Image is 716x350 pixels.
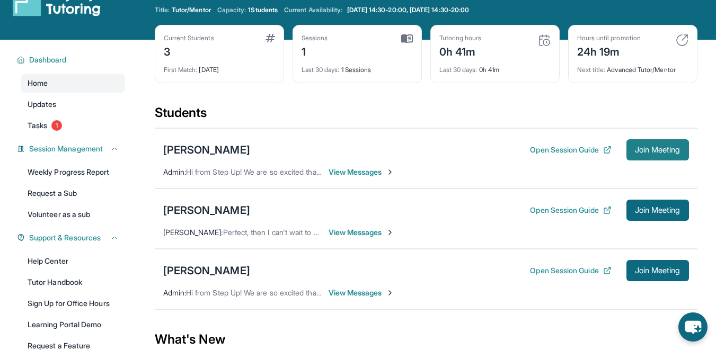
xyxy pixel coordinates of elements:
[284,6,342,14] span: Current Availability:
[635,147,680,153] span: Join Meeting
[439,42,482,59] div: 0h 41m
[635,207,680,213] span: Join Meeting
[302,66,340,74] span: Last 30 days :
[164,59,275,74] div: [DATE]
[386,228,394,237] img: Chevron-Right
[155,104,697,128] div: Students
[25,143,119,154] button: Session Management
[21,95,125,114] a: Updates
[21,116,125,135] a: Tasks1
[172,6,211,14] span: Tutor/Mentor
[302,42,328,59] div: 1
[29,232,101,243] span: Support & Resources
[329,167,395,177] span: View Messages
[347,6,470,14] span: [DATE] 14:30-20:00, [DATE] 14:30-20:00
[386,289,394,297] img: Chevron-Right
[635,267,680,274] span: Join Meeting
[51,120,62,131] span: 1
[28,78,48,88] span: Home
[248,6,278,14] span: 1 Students
[329,227,395,238] span: View Messages
[345,6,472,14] a: [DATE] 14:30-20:00, [DATE] 14:30-20:00
[530,265,611,276] button: Open Session Guide
[302,34,328,42] div: Sessions
[439,59,551,74] div: 0h 41m
[155,6,170,14] span: Title:
[21,252,125,271] a: Help Center
[329,288,395,298] span: View Messages
[29,143,103,154] span: Session Management
[530,205,611,216] button: Open Session Guide
[163,167,186,176] span: Admin :
[21,315,125,334] a: Learning Portal Demo
[164,34,214,42] div: Current Students
[163,228,223,237] span: [PERSON_NAME] :
[626,260,689,281] button: Join Meeting
[678,312,708,342] button: chat-button
[577,59,688,74] div: Advanced Tutor/Mentor
[21,273,125,292] a: Tutor Handbook
[439,34,482,42] div: Tutoring hours
[577,66,606,74] span: Next title :
[626,139,689,160] button: Join Meeting
[577,34,641,42] div: Hours until promotion
[302,59,413,74] div: 1 Sessions
[21,184,125,203] a: Request a Sub
[21,163,125,182] a: Weekly Progress Report
[386,168,394,176] img: Chevron-Right
[163,203,250,218] div: [PERSON_NAME]
[21,74,125,93] a: Home
[530,145,611,155] button: Open Session Guide
[439,66,478,74] span: Last 30 days :
[163,288,186,297] span: Admin :
[223,228,427,237] span: Perfect, then I can't wait to see [PERSON_NAME] [DATE] at 7!
[217,6,246,14] span: Capacity:
[29,55,67,65] span: Dashboard
[28,99,57,110] span: Updates
[21,205,125,224] a: Volunteer as a sub
[676,34,688,47] img: card
[163,142,250,157] div: [PERSON_NAME]
[164,42,214,59] div: 3
[164,66,198,74] span: First Match :
[266,34,275,42] img: card
[25,232,119,243] button: Support & Resources
[28,120,47,131] span: Tasks
[25,55,119,65] button: Dashboard
[538,34,551,47] img: card
[163,263,250,278] div: [PERSON_NAME]
[401,34,413,43] img: card
[577,42,641,59] div: 24h 19m
[626,200,689,221] button: Join Meeting
[21,294,125,313] a: Sign Up for Office Hours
